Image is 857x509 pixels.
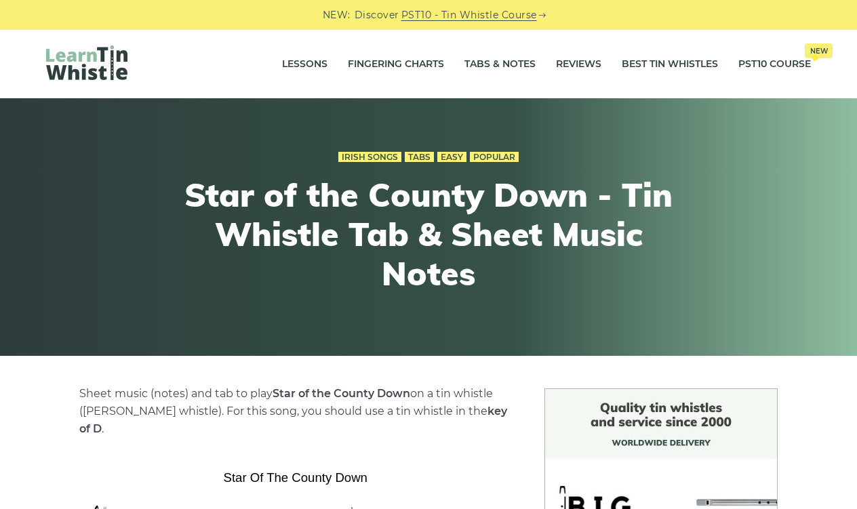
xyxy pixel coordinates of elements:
[464,47,536,81] a: Tabs & Notes
[556,47,601,81] a: Reviews
[348,47,444,81] a: Fingering Charts
[805,43,833,58] span: New
[338,152,401,163] a: Irish Songs
[470,152,519,163] a: Popular
[437,152,466,163] a: Easy
[738,47,811,81] a: PST10 CourseNew
[405,152,434,163] a: Tabs
[622,47,718,81] a: Best Tin Whistles
[79,385,512,438] p: Sheet music (notes) and tab to play on a tin whistle ([PERSON_NAME] whistle). For this song, you ...
[273,387,410,400] strong: Star of the County Down
[46,45,127,80] img: LearnTinWhistle.com
[282,47,327,81] a: Lessons
[179,176,678,293] h1: Star of the County Down - Tin Whistle Tab & Sheet Music Notes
